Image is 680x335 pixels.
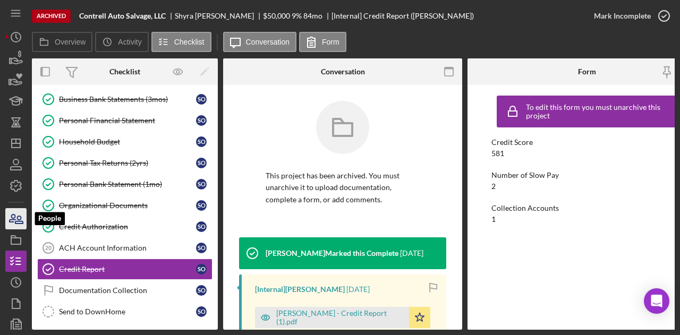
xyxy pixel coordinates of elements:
[196,243,207,253] div: S O
[491,182,496,191] div: 2
[59,307,196,316] div: Send to DownHome
[196,306,207,317] div: S O
[59,95,196,104] div: Business Bank Statements (3mos)
[32,32,92,52] button: Overview
[196,200,207,211] div: S O
[583,5,675,27] button: Mark Incomplete
[37,174,212,195] a: Personal Bank Statement (1mo)SO
[118,38,141,46] label: Activity
[196,264,207,274] div: S O
[196,221,207,232] div: S O
[79,12,166,20] b: Contrell Auto Salvage, LLC
[263,12,290,20] div: $50,000
[196,115,207,126] div: S O
[59,222,196,231] div: Credit Authorization
[32,10,71,23] div: Archived
[59,286,196,295] div: Documentation Collection
[95,32,148,52] button: Activity
[246,38,290,46] label: Conversation
[37,195,212,216] a: Organizational DocumentsSO
[196,285,207,296] div: S O
[400,249,423,257] time: 2023-06-14 20:28
[59,265,196,273] div: Credit Report
[321,67,365,76] div: Conversation
[174,38,205,46] label: Checklist
[491,149,504,158] div: 581
[37,216,212,237] a: Credit AuthorizationSO
[151,32,211,52] button: Checklist
[491,215,496,224] div: 1
[37,89,212,110] a: Business Bank Statements (3mos)SO
[196,94,207,105] div: S O
[346,285,370,294] time: 2023-06-14 20:28
[59,159,196,167] div: Personal Tax Returns (2yrs)
[255,285,345,294] div: [Internal] [PERSON_NAME]
[196,179,207,190] div: S O
[255,307,430,328] button: [PERSON_NAME] - Credit Report (1).pdf
[299,32,346,52] button: Form
[331,12,474,20] div: [Internal] Credit Report ([PERSON_NAME])
[59,116,196,125] div: Personal Financial Statement
[322,38,339,46] label: Form
[59,201,196,210] div: Organizational Documents
[109,67,140,76] div: Checklist
[175,12,263,20] div: Shyra [PERSON_NAME]
[303,12,322,20] div: 84 mo
[594,5,651,27] div: Mark Incomplete
[276,309,404,326] div: [PERSON_NAME] - Credit Report (1).pdf
[59,138,196,146] div: Household Budget
[59,244,196,252] div: ACH Account Information
[45,245,52,251] tspan: 20
[37,280,212,301] a: Documentation CollectionSO
[37,131,212,152] a: Household BudgetSO
[37,301,212,322] a: Send to DownHomeSO
[292,12,302,20] div: 9 %
[196,158,207,168] div: S O
[37,237,212,259] a: 20ACH Account InformationSO
[37,259,212,280] a: Credit ReportSO
[266,249,398,257] div: [PERSON_NAME] Marked this Complete
[59,180,196,188] div: Personal Bank Statement (1mo)
[37,152,212,174] a: Personal Tax Returns (2yrs)SO
[55,38,86,46] label: Overview
[266,170,420,205] p: This project has been archived. You must unarchive it to upload documentation, complete a form, o...
[37,110,212,131] a: Personal Financial StatementSO
[644,288,669,314] div: Open Intercom Messenger
[526,103,675,120] div: To edit this form you must unarchive this project
[578,67,596,76] div: Form
[196,136,207,147] div: S O
[223,32,297,52] button: Conversation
